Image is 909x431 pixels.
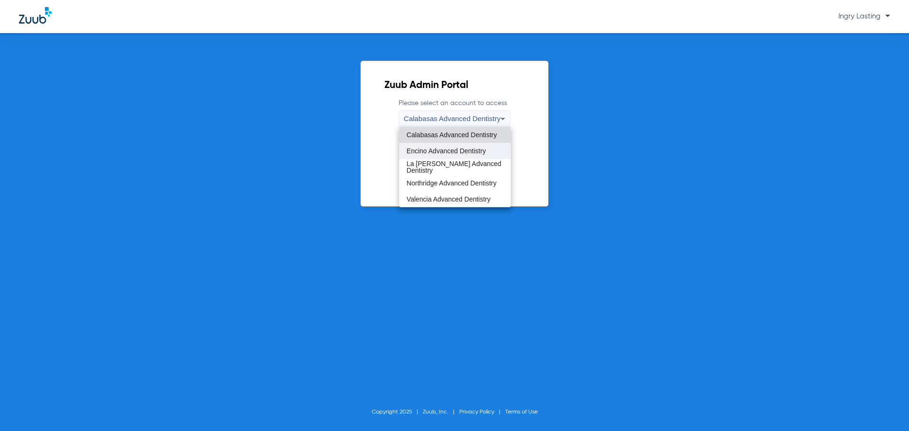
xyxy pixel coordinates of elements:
[407,132,497,138] span: Calabasas Advanced Dentistry
[407,180,497,186] span: Northridge Advanced Dentistry
[407,196,490,202] span: Valencia Advanced Dentistry
[407,148,486,154] span: Encino Advanced Dentistry
[862,386,909,431] iframe: Chat Widget
[407,160,503,174] span: La [PERSON_NAME] Advanced Dentistry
